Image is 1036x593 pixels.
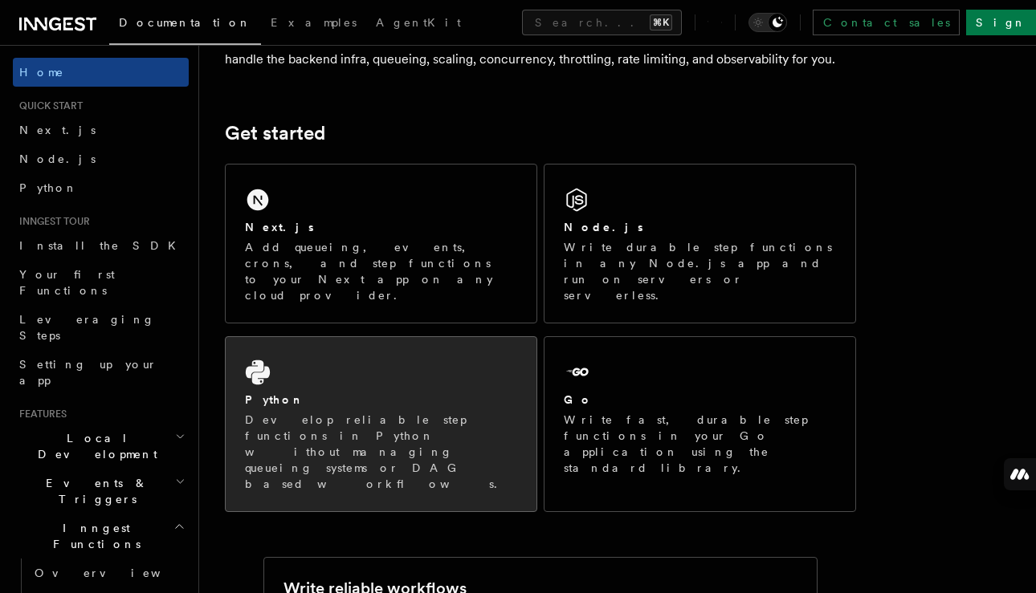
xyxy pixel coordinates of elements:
[13,305,189,350] a: Leveraging Steps
[245,412,517,492] p: Develop reliable step functions in Python without managing queueing systems or DAG based workflows.
[225,26,856,71] p: Write functions in TypeScript, Python or Go to power background and scheduled jobs, with steps bu...
[376,16,461,29] span: AgentKit
[564,392,593,408] h2: Go
[564,239,836,303] p: Write durable step functions in any Node.js app and run on servers or serverless.
[13,58,189,87] a: Home
[13,215,90,228] span: Inngest tour
[19,181,78,194] span: Python
[13,144,189,173] a: Node.js
[109,5,261,45] a: Documentation
[271,16,357,29] span: Examples
[522,10,682,35] button: Search...⌘K
[261,5,366,43] a: Examples
[748,13,787,32] button: Toggle dark mode
[245,239,517,303] p: Add queueing, events, crons, and step functions to your Next app on any cloud provider.
[28,558,189,587] a: Overview
[13,231,189,260] a: Install the SDK
[13,408,67,420] span: Features
[245,219,314,235] h2: Next.js
[13,100,83,112] span: Quick start
[225,336,537,512] a: PythonDevelop reliable step functions in Python without managing queueing systems or DAG based wo...
[13,514,189,558] button: Inngest Functions
[564,412,836,476] p: Write fast, durable step functions in your Go application using the standard library.
[19,64,64,80] span: Home
[19,268,115,297] span: Your first Functions
[13,260,189,305] a: Your first Functions
[13,430,175,462] span: Local Development
[13,475,175,507] span: Events & Triggers
[13,520,173,552] span: Inngest Functions
[366,5,471,43] a: AgentKit
[544,164,856,323] a: Node.jsWrite durable step functions in any Node.js app and run on servers or serverless.
[13,424,189,469] button: Local Development
[19,313,155,342] span: Leveraging Steps
[13,469,189,514] button: Events & Triggers
[19,358,157,387] span: Setting up your app
[13,350,189,395] a: Setting up your app
[813,10,960,35] a: Contact sales
[544,336,856,512] a: GoWrite fast, durable step functions in your Go application using the standard library.
[245,392,304,408] h2: Python
[19,124,96,136] span: Next.js
[225,122,325,144] a: Get started
[650,14,672,30] kbd: ⌘K
[19,152,96,165] span: Node.js
[225,164,537,323] a: Next.jsAdd queueing, events, crons, and step functions to your Next app on any cloud provider.
[119,16,251,29] span: Documentation
[564,219,643,235] h2: Node.js
[35,567,200,579] span: Overview
[13,116,189,144] a: Next.js
[19,239,186,252] span: Install the SDK
[13,173,189,202] a: Python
